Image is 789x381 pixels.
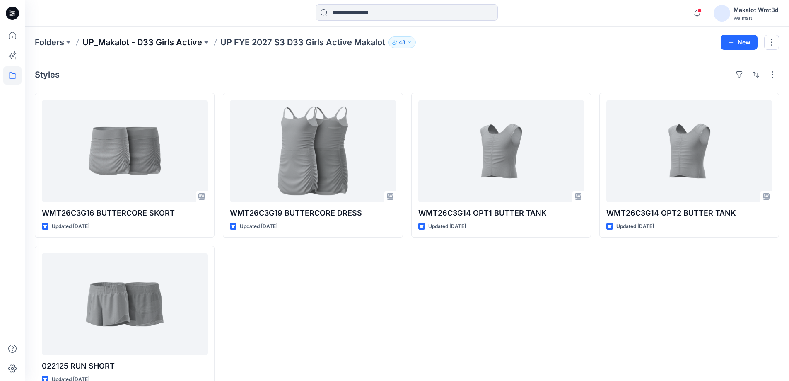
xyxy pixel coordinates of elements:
div: Walmart [734,15,779,21]
a: WMT26C3G19 BUTTERCORE DRESS [230,100,396,202]
a: UP_Makalot - D33 Girls Active [82,36,202,48]
p: WMT26C3G16 BUTTERCORE SKORT [42,207,208,219]
a: WMT26C3G14 OPT2 BUTTER TANK [606,100,772,202]
p: Updated [DATE] [52,222,89,231]
p: Updated [DATE] [616,222,654,231]
a: Folders [35,36,64,48]
a: WMT26C3G16 BUTTERCORE SKORT [42,100,208,202]
div: Makalot Wmt3d [734,5,779,15]
button: 48 [388,36,416,48]
p: WMT26C3G19 BUTTERCORE DRESS [230,207,396,219]
p: 48 [399,38,405,47]
p: WMT26C3G14 OPT1 BUTTER TANK [418,207,584,219]
a: WMT26C3G14 OPT1 BUTTER TANK [418,100,584,202]
p: Updated [DATE] [240,222,277,231]
p: Updated [DATE] [428,222,466,231]
button: New [721,35,758,50]
h4: Styles [35,70,60,80]
p: WMT26C3G14 OPT2 BUTTER TANK [606,207,772,219]
p: 022125 RUN SHORT [42,360,208,372]
img: avatar [714,5,730,22]
a: 022125 RUN SHORT [42,253,208,355]
p: UP FYE 2027 S3 D33 Girls Active Makalot [220,36,385,48]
